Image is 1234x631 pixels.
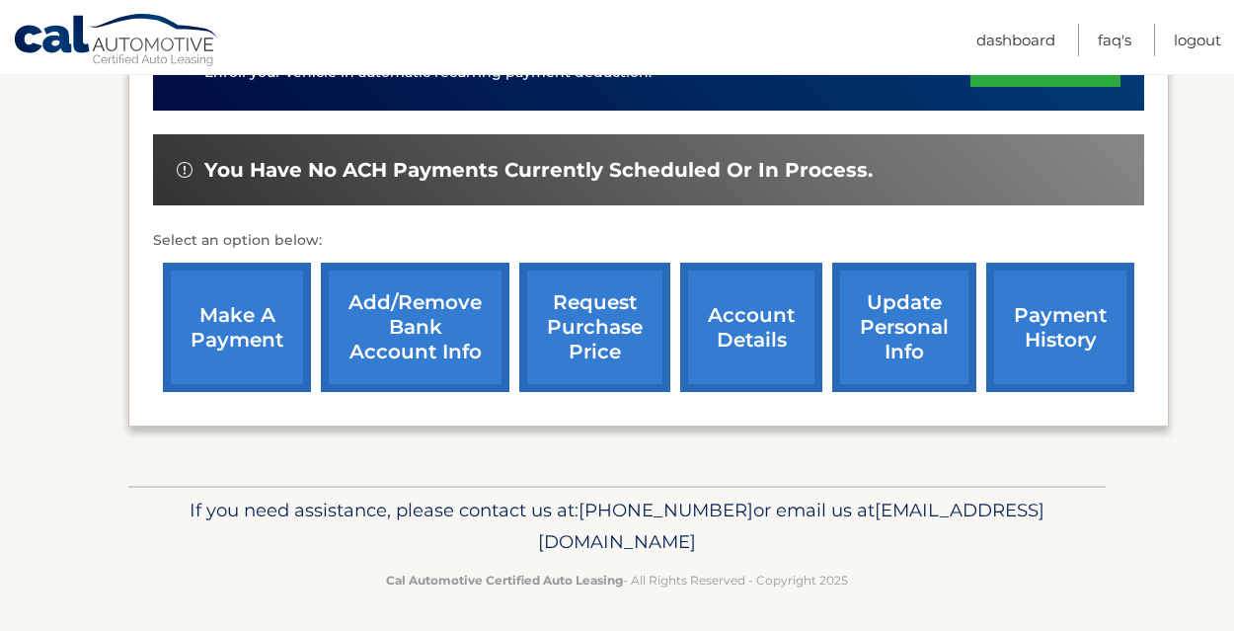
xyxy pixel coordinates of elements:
a: payment history [986,263,1134,392]
p: Select an option below: [153,229,1144,253]
a: account details [680,263,822,392]
strong: Cal Automotive Certified Auto Leasing [386,573,623,588]
a: Cal Automotive [13,13,220,70]
span: You have no ACH payments currently scheduled or in process. [204,158,873,183]
a: make a payment [163,263,311,392]
a: request purchase price [519,263,670,392]
a: Add/Remove bank account info [321,263,509,392]
a: Dashboard [976,24,1055,56]
p: If you need assistance, please contact us at: or email us at [141,495,1093,558]
img: alert-white.svg [177,162,193,178]
a: update personal info [832,263,976,392]
span: [EMAIL_ADDRESS][DOMAIN_NAME] [538,499,1044,553]
p: - All Rights Reserved - Copyright 2025 [141,570,1093,591]
a: FAQ's [1098,24,1131,56]
a: Logout [1174,24,1221,56]
span: [PHONE_NUMBER] [578,499,753,521]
